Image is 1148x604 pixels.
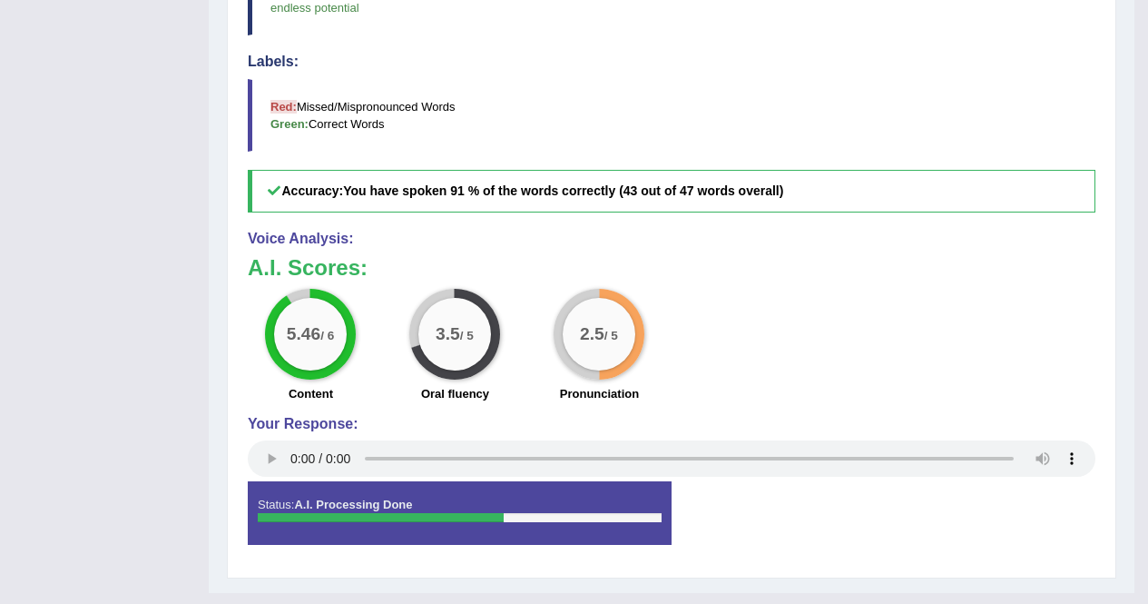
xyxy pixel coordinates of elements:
[248,54,1095,70] h4: Labels:
[604,330,618,343] small: / 5
[437,324,461,344] big: 3.5
[294,498,412,511] strong: A.I. Processing Done
[248,416,1095,432] h4: Your Response:
[343,183,783,198] b: You have spoken 91 % of the words correctly (43 out of 47 words overall)
[287,324,320,344] big: 5.46
[321,330,335,343] small: / 6
[248,79,1095,152] blockquote: Missed/Mispronounced Words Correct Words
[248,255,368,280] b: A.I. Scores:
[248,170,1095,213] h5: Accuracy:
[460,330,474,343] small: / 5
[270,100,297,114] b: Red:
[560,385,639,402] label: Pronunciation
[270,117,309,131] b: Green:
[581,324,605,344] big: 2.5
[421,385,489,402] label: Oral fluency
[248,481,672,545] div: Status:
[248,231,1095,247] h4: Voice Analysis:
[289,385,333,402] label: Content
